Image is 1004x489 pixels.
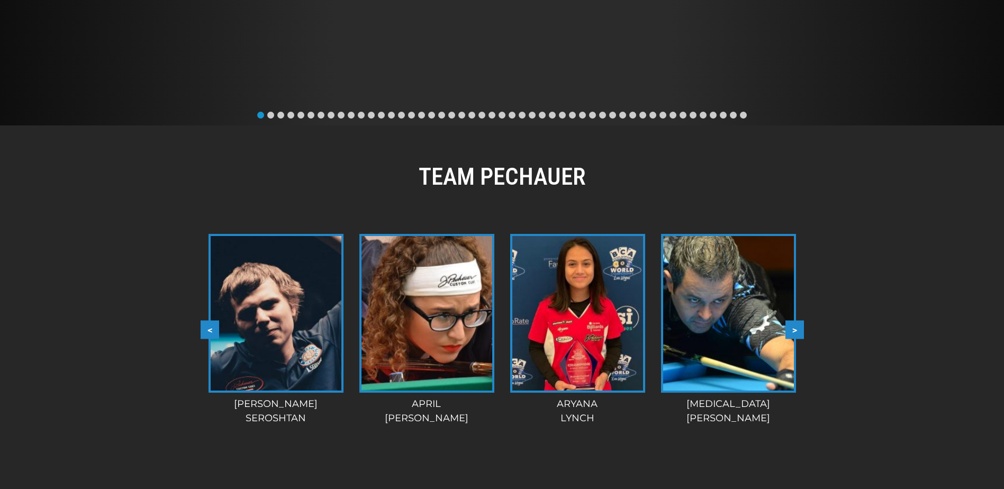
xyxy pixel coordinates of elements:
div: [PERSON_NAME] Seroshtan [204,397,347,425]
div: Aryana Lynch [506,397,648,425]
button: < [201,321,219,339]
div: April [PERSON_NAME] [355,397,498,425]
a: April[PERSON_NAME] [355,234,498,425]
img: aryana-bca-win-2-1-e1564582366468-225x320.jpg [512,236,643,391]
a: AryanaLynch [506,234,648,425]
a: [MEDICAL_DATA][PERSON_NAME] [657,234,799,425]
a: [PERSON_NAME]Seroshtan [204,234,347,425]
div: Carousel Navigation [201,321,804,339]
div: [MEDICAL_DATA] [PERSON_NAME] [657,397,799,425]
img: pref-cleighton-225x320.jpg [663,236,793,391]
h2: TEAM PECHAUER [201,162,804,191]
img: April-225x320.jpg [361,236,492,391]
img: andrei-1-225x320.jpg [210,236,341,391]
button: > [785,321,804,339]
